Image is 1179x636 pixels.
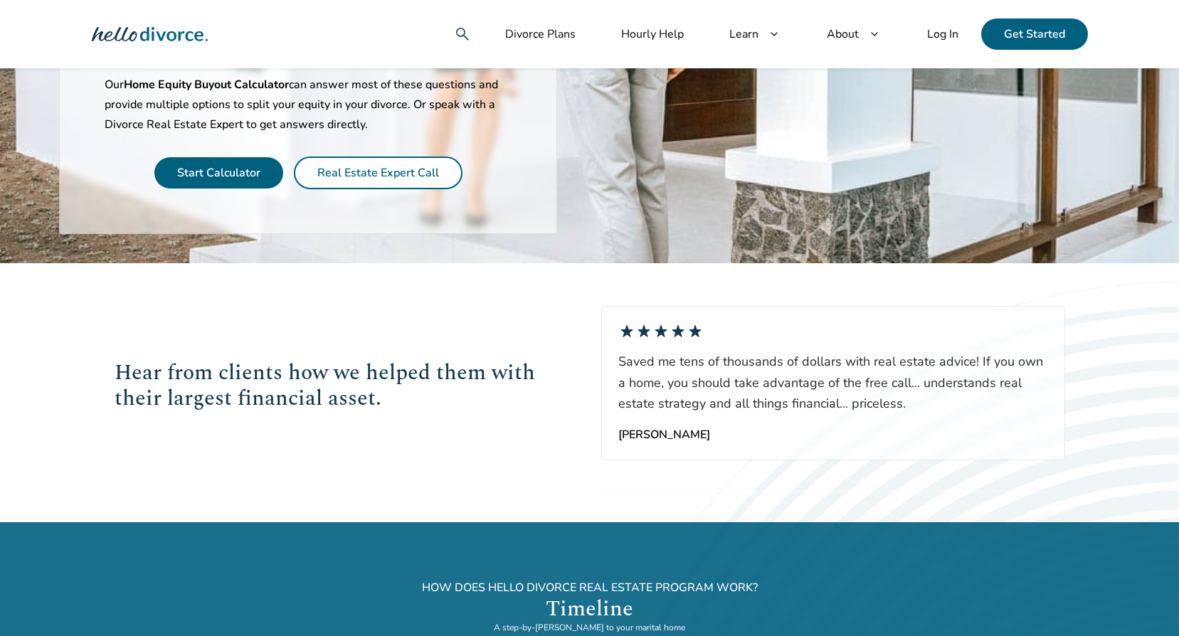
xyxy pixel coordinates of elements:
[618,353,1043,412] span: Saved me tens of thousands of dollars with real estate advice! If you own a home, you should take...
[422,579,758,596] span: How Does Hello Divorce Real Estate Program Work?
[904,18,981,50] a: Log In
[105,75,512,134] p: Our can answer most of these questions and provide multiple options to split your equity in your ...
[124,77,289,92] span: Home Equity Buyout Calculator
[317,165,439,181] a: Real Estate Expert Call
[867,27,882,41] span: keyboard_arrow_down
[115,360,578,411] h2: Hear from clients how we helped them with their largest financial asset.
[598,18,707,50] a: Hourly Help
[981,18,1088,50] a: Get Started
[618,426,710,443] div: [PERSON_NAME]
[494,622,685,633] p: A step-by-[PERSON_NAME] to your marital home
[804,18,904,50] a: Aboutkeyboard_arrow_down
[454,26,471,43] span: search
[546,596,633,622] h2: Timeline
[707,18,804,50] a: Learnkeyboard_arrow_down
[482,18,598,50] a: Divorce Plans
[177,165,260,181] a: Start Calculator
[618,323,704,340] div: star_ratestar_ratestar_ratestar_ratestar_rate
[767,27,781,41] span: keyboard_arrow_down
